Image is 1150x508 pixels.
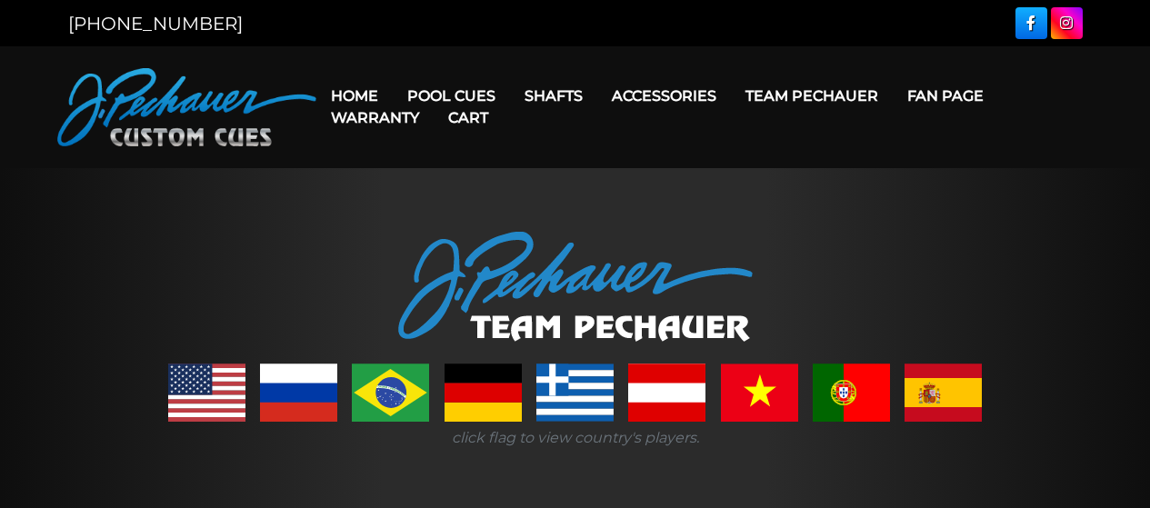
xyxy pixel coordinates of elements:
img: Pechauer Custom Cues [57,68,316,146]
a: Pool Cues [393,73,510,119]
i: click flag to view country's players. [452,429,699,446]
a: Accessories [597,73,731,119]
a: Fan Page [893,73,998,119]
a: [PHONE_NUMBER] [68,13,243,35]
a: Team Pechauer [731,73,893,119]
a: Warranty [316,95,434,141]
a: Home [316,73,393,119]
a: Cart [434,95,503,141]
a: Shafts [510,73,597,119]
